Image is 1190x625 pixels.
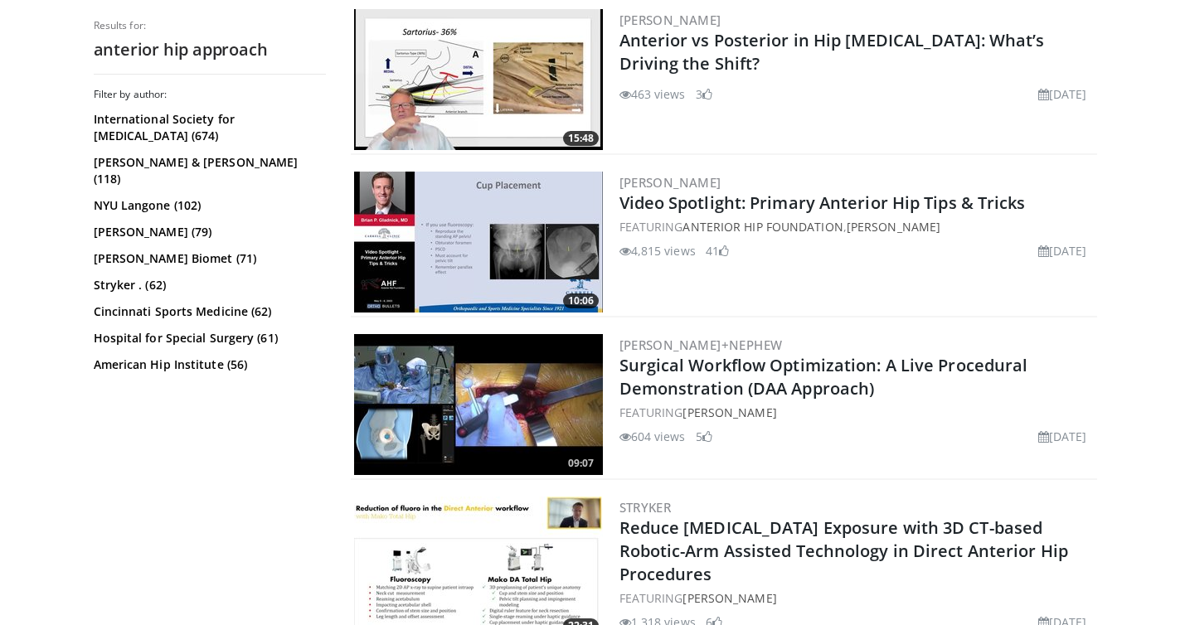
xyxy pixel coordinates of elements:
a: Stryker . (62) [94,277,322,293]
a: Surgical Workflow Optimization: A Live Procedural Demonstration (DAA Approach) [619,354,1028,400]
a: 15:48 [354,9,603,150]
div: FEATURING [619,589,1094,607]
a: Video Spotlight: Primary Anterior Hip Tips & Tricks [619,191,1026,214]
p: Results for: [94,19,326,32]
a: Stryker [619,499,672,516]
a: [PERSON_NAME] [682,590,776,606]
a: [PERSON_NAME] [847,219,940,235]
a: American Hip Institute (56) [94,356,322,373]
h2: anterior hip approach [94,39,326,61]
span: 10:06 [563,293,599,308]
h3: Filter by author: [94,88,326,101]
a: [PERSON_NAME] & [PERSON_NAME] (118) [94,154,322,187]
li: 604 views [619,428,686,445]
a: Reduce [MEDICAL_DATA] Exposure with 3D CT-based Robotic-Arm Assisted Technology in Direct Anterio... [619,516,1068,585]
li: [DATE] [1038,428,1087,445]
a: Hospital for Special Surgery (61) [94,330,322,346]
a: Anterior vs Posterior in Hip [MEDICAL_DATA]: What’s Driving the Shift? [619,29,1045,75]
a: Anterior Hip Foundation [682,219,843,235]
a: NYU Langone (102) [94,197,322,214]
li: 3 [696,85,712,103]
img: f6ca8226-9686-411a-a56a-446b56cabc1b.300x170_q85_crop-smart_upscale.jpg [354,172,603,312]
a: [PERSON_NAME]+Nephew [619,337,783,353]
img: 323d8866-7c54-4680-ab53-78bc1e009c77.300x170_q85_crop-smart_upscale.jpg [354,9,603,150]
div: FEATURING [619,404,1094,421]
a: 09:07 [354,334,603,475]
a: 10:06 [354,172,603,312]
span: 15:48 [563,131,599,146]
span: 09:07 [563,456,599,471]
a: International Society for [MEDICAL_DATA] (674) [94,111,322,144]
a: Cincinnati Sports Medicine (62) [94,303,322,320]
img: bcfc90b5-8c69-4b20-afee-af4c0acaf118.300x170_q85_crop-smart_upscale.jpg [354,334,603,475]
a: [PERSON_NAME] Biomet (71) [94,250,322,267]
li: 5 [696,428,712,445]
a: [PERSON_NAME] (79) [94,224,322,240]
a: [PERSON_NAME] [619,12,721,28]
li: 41 [706,242,729,259]
a: [PERSON_NAME] [682,405,776,420]
a: [PERSON_NAME] [619,174,721,191]
li: [DATE] [1038,242,1087,259]
div: FEATURING , [619,218,1094,235]
li: [DATE] [1038,85,1087,103]
li: 4,815 views [619,242,696,259]
li: 463 views [619,85,686,103]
